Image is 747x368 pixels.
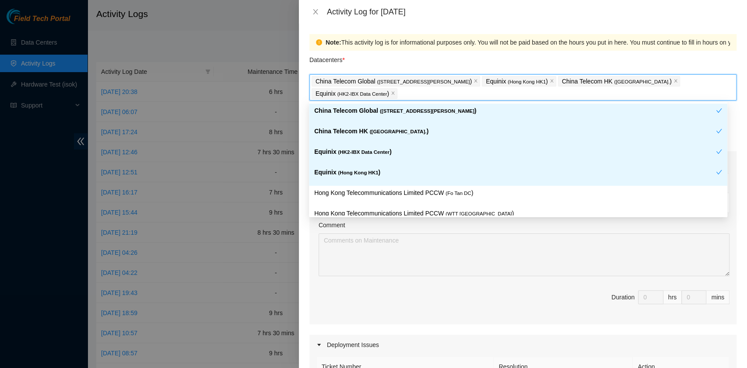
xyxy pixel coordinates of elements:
span: check [716,108,722,114]
p: Hong Kong Telecommunications Limited PCCW ) [314,188,722,198]
span: ( HK2-IBX Data Center [337,91,387,97]
p: China Telecom HK ) [314,126,716,136]
span: ( [GEOGRAPHIC_DATA]. [370,129,427,134]
span: ( Hong Kong HK1 [338,170,378,175]
div: Activity Log for [DATE] [327,7,736,17]
p: China Telecom HK ) [562,76,672,87]
p: Equinix ) [316,89,389,99]
textarea: Comment [319,233,729,276]
span: ( Hong Kong HK1 [508,79,546,84]
p: China Telecom Global ) [316,76,472,87]
span: ( [STREET_ADDRESS][PERSON_NAME] [380,108,474,114]
span: caret-right [316,342,322,347]
p: Datacenters [309,51,345,65]
label: Comment [319,220,345,230]
span: close [473,79,478,84]
div: Duration [611,292,635,302]
div: Deployment Issues [309,335,736,355]
span: ( [GEOGRAPHIC_DATA]. [614,79,670,84]
p: Hong Kong Telecommunications Limited PCCW ) [314,208,722,219]
span: close [391,91,395,96]
span: exclamation-circle [316,39,322,45]
div: mins [706,290,729,304]
span: ( [STREET_ADDRESS][PERSON_NAME] [377,79,470,84]
span: close [550,79,554,84]
div: hrs [663,290,682,304]
span: close [673,79,678,84]
span: check [716,149,722,155]
button: Close [309,8,322,16]
p: Equinix ) [314,147,716,157]
span: ( HK2-IBX Data Center [338,149,389,155]
span: check [716,169,722,175]
strong: Note: [326,38,341,47]
span: close [312,8,319,15]
p: Equinix ) [486,76,547,87]
p: Equinix ) [314,167,716,177]
span: check [716,128,722,134]
p: China Telecom Global ) [314,106,716,116]
span: ( WTT [GEOGRAPHIC_DATA] [445,211,512,216]
span: ( Fo Tan DC [445,191,471,196]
